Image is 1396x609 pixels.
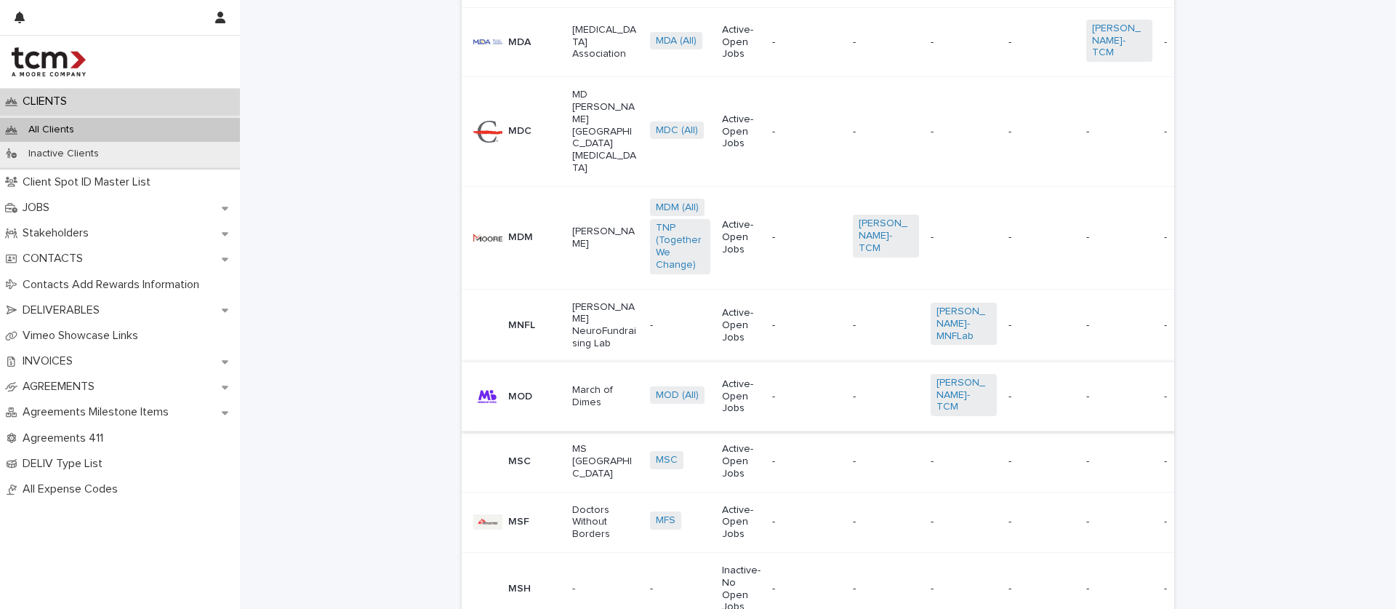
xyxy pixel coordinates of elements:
[508,516,529,528] p: MSF
[462,492,1336,552] tr: MSFDoctors Without BordersMFS Active-Open Jobs------- -
[572,384,638,409] p: March of Dimes
[1164,580,1170,595] p: -
[572,583,638,595] p: -
[931,516,997,528] p: -
[853,516,919,528] p: -
[17,95,79,108] p: CLIENTS
[772,126,838,138] p: -
[572,301,638,350] p: [PERSON_NAME] NeuroFundraising Lab
[1164,513,1170,528] p: -
[1008,583,1075,595] p: -
[572,443,638,479] p: MS [GEOGRAPHIC_DATA]
[1086,516,1152,528] p: -
[1086,231,1152,244] p: -
[1092,23,1147,59] a: [PERSON_NAME]-TCM
[656,389,699,402] a: MOD (All)
[936,377,991,413] a: [PERSON_NAME]-TCM
[656,124,698,137] a: MDC (All)
[650,319,710,332] p: -
[508,583,531,595] p: MSH
[656,454,678,466] a: MSC
[1008,516,1075,528] p: -
[853,126,919,138] p: -
[722,24,761,60] p: Active-Open Jobs
[656,202,699,214] a: MDM (All)
[1086,319,1152,332] p: -
[462,186,1336,289] tr: MDM[PERSON_NAME]MDM (All) TNP (Together We Change) Active-Open Jobs-[PERSON_NAME]-TCM ----- -
[853,455,919,468] p: -
[17,175,162,189] p: Client Spot ID Master List
[1008,231,1075,244] p: -
[1164,317,1170,332] p: -
[508,36,531,49] p: MDA
[17,380,106,394] p: AGREEMENTS
[859,218,913,254] a: [PERSON_NAME]-TCM
[17,354,84,368] p: INVOICES
[931,126,997,138] p: -
[17,431,115,445] p: Agreements 411
[462,289,1336,362] tr: MNFL[PERSON_NAME] NeuroFundraising Lab-Active-Open Jobs--[PERSON_NAME]-MNFLab ---- -
[772,36,838,49] p: -
[650,583,710,595] p: -
[853,391,919,403] p: -
[936,306,991,342] a: [PERSON_NAME]-MNFLab
[1164,388,1170,403] p: -
[17,457,114,471] p: DELIV Type List
[656,35,697,47] a: MDA (All)
[17,482,129,496] p: All Expense Codes
[722,219,761,255] p: Active-Open Jobs
[931,36,997,49] p: -
[1086,126,1152,138] p: -
[508,319,535,332] p: MNFL
[1008,319,1075,332] p: -
[508,391,532,403] p: MOD
[572,89,638,175] p: MD [PERSON_NAME][GEOGRAPHIC_DATA][MEDICAL_DATA]
[17,329,150,343] p: Vimeo Showcase Links
[462,431,1336,492] tr: MSCMS [GEOGRAPHIC_DATA]MSC Active-Open Jobs------- -
[17,226,100,240] p: Stakeholders
[17,124,86,136] p: All Clients
[656,514,675,527] a: MFS
[722,443,761,479] p: Active-Open Jobs
[656,222,705,271] a: TNP (Together We Change)
[1164,453,1170,468] p: -
[931,583,997,595] p: -
[1008,36,1075,49] p: -
[1164,228,1170,244] p: -
[572,24,638,60] p: [MEDICAL_DATA] Association
[572,226,638,250] p: [PERSON_NAME]
[17,303,111,317] p: DELIVERABLES
[931,231,997,244] p: -
[1008,455,1075,468] p: -
[17,278,211,292] p: Contacts Add Rewards Information
[508,455,531,468] p: MSC
[772,319,838,332] p: -
[722,114,761,150] p: Active-Open Jobs
[853,36,919,49] p: -
[853,319,919,332] p: -
[772,516,838,528] p: -
[1086,583,1152,595] p: -
[17,148,111,160] p: Inactive Clients
[853,583,919,595] p: -
[722,504,761,541] p: Active-Open Jobs
[722,307,761,343] p: Active-Open Jobs
[462,362,1336,431] tr: MODMarch of DimesMOD (All) Active-Open Jobs--[PERSON_NAME]-TCM ---- Jan_Dec
[17,201,61,215] p: JOBS
[1086,391,1152,403] p: -
[722,378,761,415] p: Active-Open Jobs
[462,7,1336,76] tr: MDA[MEDICAL_DATA] AssociationMDA (All) Active-Open Jobs----[PERSON_NAME]-TCM -- Jan_Dec
[462,77,1336,187] tr: MDCMD [PERSON_NAME][GEOGRAPHIC_DATA][MEDICAL_DATA]MDC (All) Active-Open Jobs------- -
[17,405,180,419] p: Agreements Milestone Items
[572,504,638,541] p: Doctors Without Borders
[772,583,838,595] p: -
[772,455,838,468] p: -
[508,125,531,138] p: MDC
[17,252,95,266] p: CONTACTS
[12,47,86,76] img: 4hMmSqQkux38exxPVZHQ
[1008,391,1075,403] p: -
[508,231,533,244] p: MDM
[1008,126,1075,138] p: -
[1086,455,1152,468] p: -
[1164,33,1170,49] p: -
